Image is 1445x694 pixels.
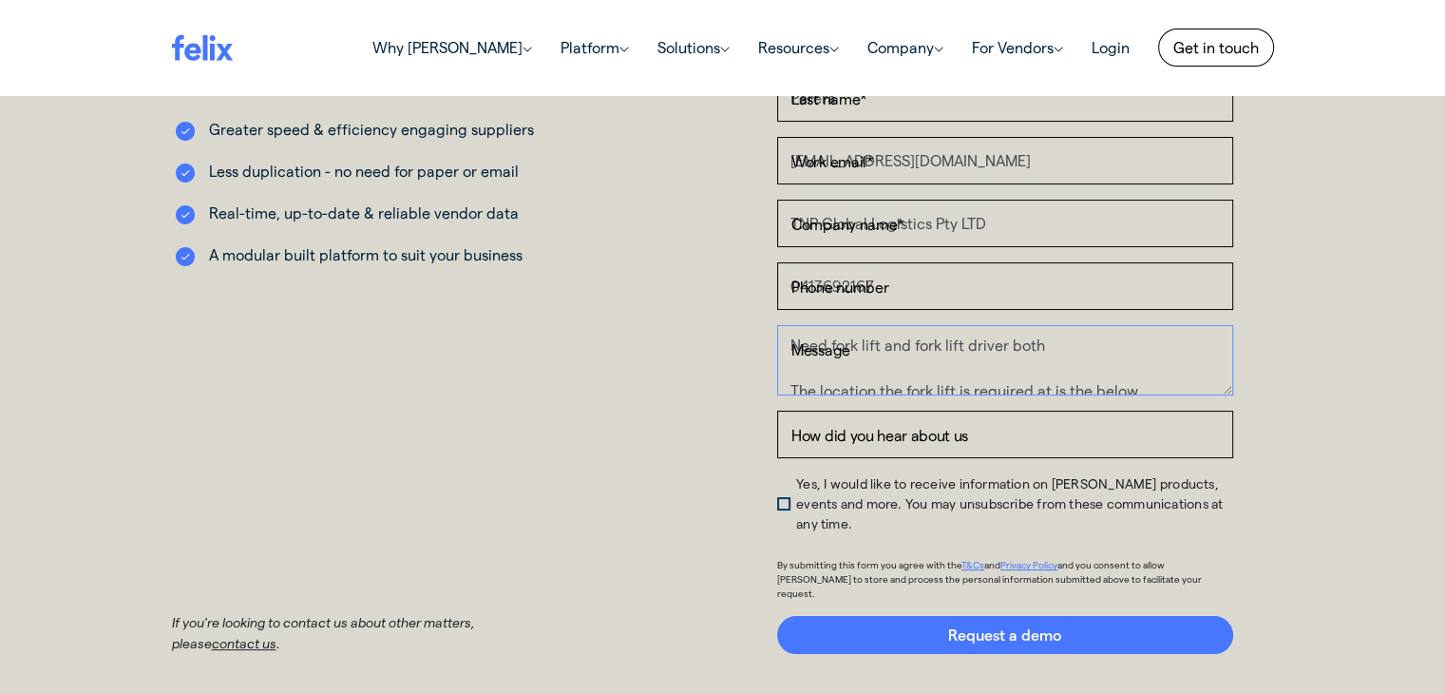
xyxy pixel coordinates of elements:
[961,559,984,570] a: T&Cs
[796,475,1223,531] span: Yes, I would like to receive information on [PERSON_NAME] products, events and more. You may unsu...
[172,34,233,60] img: felix logo
[643,29,744,67] a: Solutions
[172,202,628,224] li: Real-time, up-to-date & reliable vendor data
[172,118,628,141] li: Greater speed & efficiency engaging suppliers
[358,29,546,67] a: Why [PERSON_NAME]
[546,29,643,67] a: Platform
[744,29,853,67] a: Resources
[172,160,628,183] li: Less duplication - no need for paper or email
[853,29,958,67] a: Company
[212,635,276,651] a: contact us
[984,559,1000,570] span: and
[172,612,552,655] p: If you're looking to contact us about other matters, please .
[1158,29,1274,67] a: Get in touch
[958,29,1077,67] a: For Vendors
[777,616,1233,654] input: Request a demo
[172,243,628,266] li: A modular built platform to suit your business
[777,559,961,570] span: By submitting this form you agree with the
[777,325,1233,395] textarea: Hi All, Can you please advise the charges for fork lift hire. Need fork lift and fork lift driver...
[777,559,1202,599] span: and you consent to allow [PERSON_NAME] to store and process the personal information submitted ab...
[1077,29,1144,67] a: Login
[1000,559,1057,570] a: Privacy Policy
